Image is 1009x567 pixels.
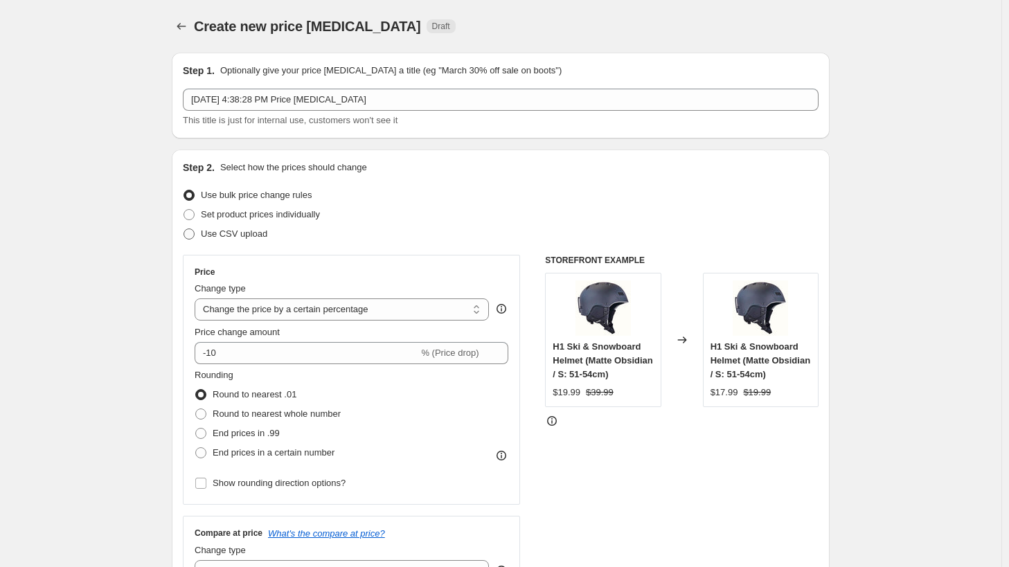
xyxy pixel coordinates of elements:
[195,342,418,364] input: -15
[213,478,346,488] span: Show rounding direction options?
[421,348,479,358] span: % (Price drop)
[172,17,191,36] button: Price change jobs
[733,280,788,336] img: Levels1_80x.jpg
[711,386,738,399] div: $17.99
[195,545,246,555] span: Change type
[220,161,367,174] p: Select how the prices should change
[201,190,312,200] span: Use bulk price change rules
[268,528,385,539] button: What's the compare at price?
[183,161,215,174] h2: Step 2.
[194,19,421,34] span: Create new price [MEDICAL_DATA]
[545,255,819,266] h6: STOREFRONT EXAMPLE
[195,370,233,380] span: Rounding
[213,428,280,438] span: End prices in .99
[575,280,631,336] img: Levels1_80x.jpg
[195,267,215,278] h3: Price
[195,283,246,294] span: Change type
[553,341,652,379] span: H1 Ski & Snowboard Helmet (Matte Obsidian / S: 51-54cm)
[201,209,320,219] span: Set product prices individually
[432,21,450,32] span: Draft
[586,386,614,399] strike: $39.99
[213,408,341,419] span: Round to nearest whole number
[213,389,296,399] span: Round to nearest .01
[220,64,562,78] p: Optionally give your price [MEDICAL_DATA] a title (eg "March 30% off sale on boots")
[553,386,580,399] div: $19.99
[213,447,334,458] span: End prices in a certain number
[195,327,280,337] span: Price change amount
[183,115,398,125] span: This title is just for internal use, customers won't see it
[183,89,819,111] input: 30% off holiday sale
[183,64,215,78] h2: Step 1.
[195,528,262,539] h3: Compare at price
[494,302,508,316] div: help
[743,386,771,399] strike: $19.99
[201,228,267,239] span: Use CSV upload
[711,341,810,379] span: H1 Ski & Snowboard Helmet (Matte Obsidian / S: 51-54cm)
